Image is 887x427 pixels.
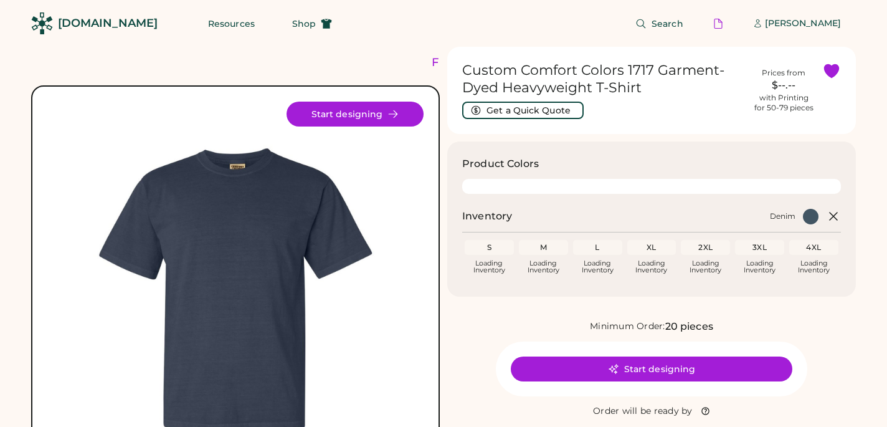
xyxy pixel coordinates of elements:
[620,11,698,36] button: Search
[690,260,721,274] div: Loading Inventory
[798,260,830,274] div: Loading Inventory
[652,19,683,28] span: Search
[754,93,813,113] div: with Printing for 50-79 pieces
[576,242,620,252] div: L
[770,211,795,221] div: Denim
[762,68,805,78] div: Prices from
[590,320,665,333] div: Minimum Order:
[31,12,53,34] img: Rendered Logo - Screens
[277,11,347,36] button: Shop
[462,62,745,97] h1: Custom Comfort Colors 1717 Garment-Dyed Heavyweight T-Shirt
[683,242,728,252] div: 2XL
[473,260,505,274] div: Loading Inventory
[467,242,511,252] div: S
[738,242,782,252] div: 3XL
[287,102,424,127] button: Start designing
[635,260,667,274] div: Loading Inventory
[432,54,539,71] div: FREE SHIPPING
[292,19,316,28] span: Shop
[765,17,841,30] div: [PERSON_NAME]
[630,242,674,252] div: XL
[193,11,270,36] button: Resources
[462,156,539,171] h3: Product Colors
[521,242,566,252] div: M
[462,209,512,224] h2: Inventory
[462,102,584,119] button: Get a Quick Quote
[665,319,713,334] div: 20 pieces
[792,242,836,252] div: 4XL
[528,260,559,274] div: Loading Inventory
[593,405,693,418] div: Order will be ready by
[752,78,815,93] div: $--.--
[511,357,792,381] button: Start designing
[58,16,158,31] div: [DOMAIN_NAME]
[744,260,776,274] div: Loading Inventory
[582,260,614,274] div: Loading Inventory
